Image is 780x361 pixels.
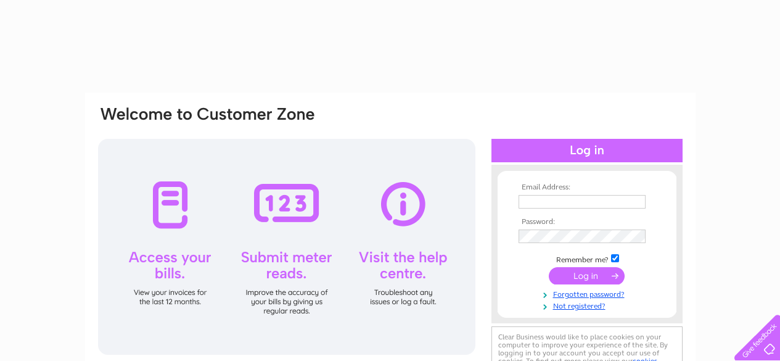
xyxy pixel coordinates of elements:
input: Submit [549,267,625,284]
td: Remember me? [515,252,659,265]
a: Forgotten password? [519,288,659,299]
th: Email Address: [515,183,659,192]
th: Password: [515,218,659,226]
a: Not registered? [519,299,659,311]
